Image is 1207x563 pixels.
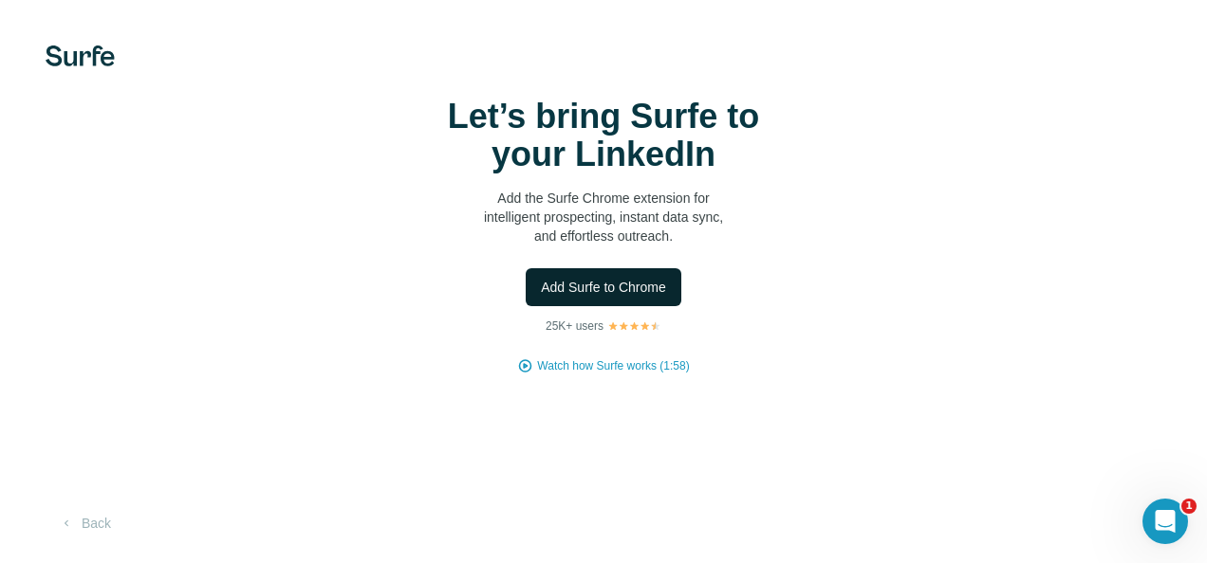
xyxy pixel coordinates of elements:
button: Add Surfe to Chrome [526,268,681,306]
p: 25K+ users [546,318,603,335]
span: 1 [1181,499,1197,514]
button: Watch how Surfe works (1:58) [537,357,689,374]
p: Add the Surfe Chrome extension for intelligent prospecting, instant data sync, and effortless out... [414,189,793,245]
h1: Let’s bring Surfe to your LinkedIn [414,98,793,173]
img: Rating Stars [607,320,661,332]
iframe: Intercom live chat [1142,499,1188,544]
button: Back [46,506,124,540]
img: Surfe's logo [46,45,115,66]
span: Add Surfe to Chrome [541,278,666,297]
